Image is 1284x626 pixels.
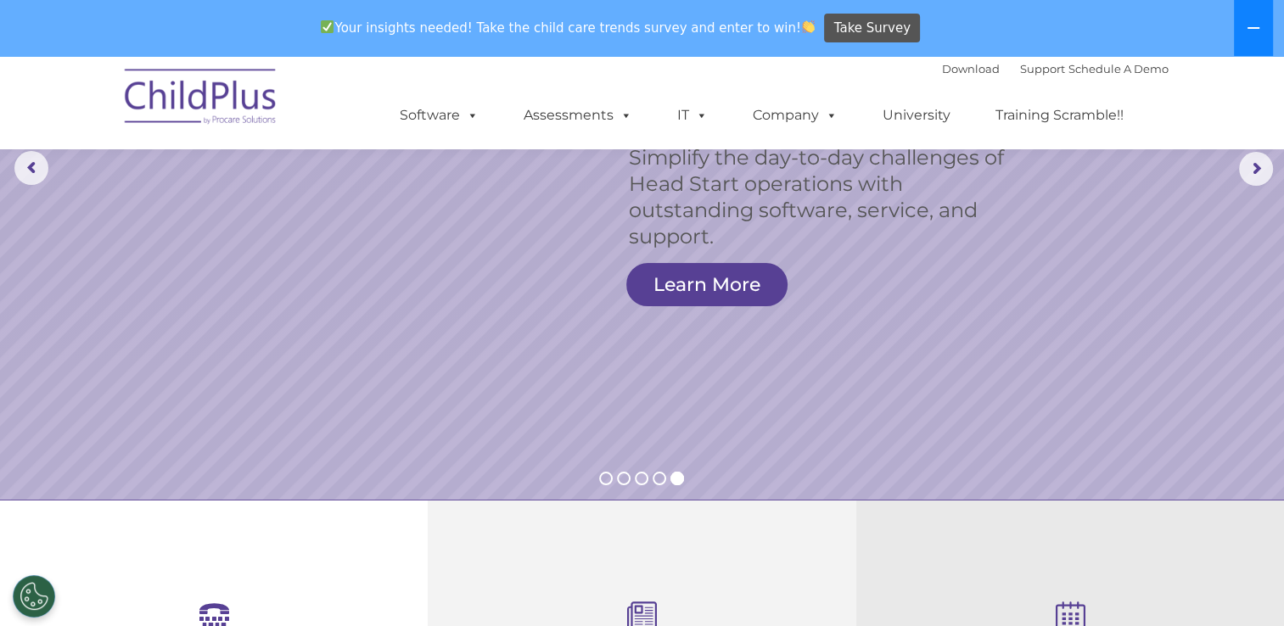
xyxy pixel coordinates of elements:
img: ChildPlus by Procare Solutions [116,57,286,142]
a: IT [660,98,725,132]
a: Take Survey [824,14,920,43]
span: Phone number [236,182,308,194]
a: Training Scramble!! [978,98,1141,132]
a: Company [736,98,855,132]
font: | [942,62,1169,75]
a: Learn More [626,263,788,306]
a: Support [1020,62,1065,75]
a: Schedule A Demo [1068,62,1169,75]
a: University [866,98,967,132]
span: Your insights needed! Take the child care trends survey and enter to win! [314,11,822,44]
img: 👏 [802,20,815,33]
button: Cookies Settings [13,575,55,618]
rs-layer: Simplify the day-to-day challenges of Head Start operations with outstanding software, service, a... [629,144,1005,249]
a: Assessments [507,98,649,132]
span: Last name [236,112,288,125]
a: Download [942,62,1000,75]
span: Take Survey [834,14,911,43]
img: ✅ [321,20,334,33]
a: Software [383,98,496,132]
